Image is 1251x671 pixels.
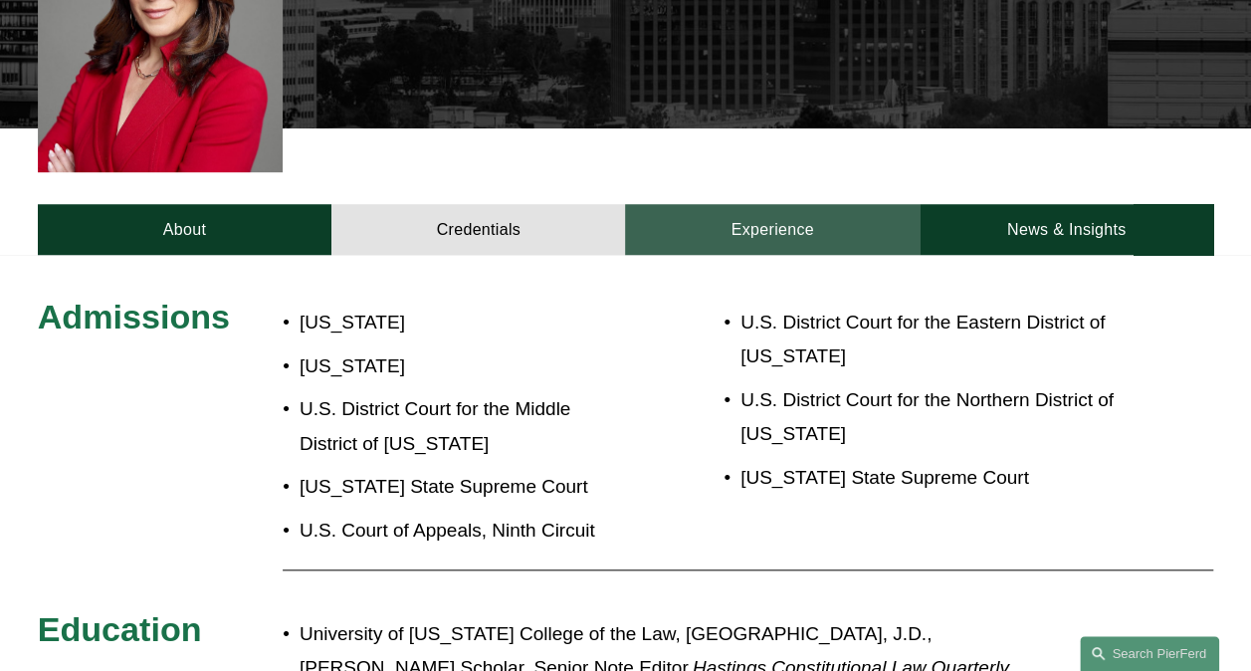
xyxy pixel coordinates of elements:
[740,461,1116,495] p: [US_STATE] State Supreme Court
[300,470,626,504] p: [US_STATE] State Supreme Court
[300,306,626,339] p: [US_STATE]
[38,610,202,648] span: Education
[300,392,626,460] p: U.S. District Court for the Middle District of [US_STATE]
[625,204,919,255] a: Experience
[300,514,626,548] p: U.S. Court of Appeals, Ninth Circuit
[38,298,230,335] span: Admissions
[740,383,1116,451] p: U.S. District Court for the Northern District of [US_STATE]
[300,349,626,383] p: [US_STATE]
[740,306,1116,373] p: U.S. District Court for the Eastern District of [US_STATE]
[38,204,331,255] a: About
[1080,636,1219,671] a: Search this site
[920,204,1213,255] a: News & Insights
[331,204,625,255] a: Credentials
